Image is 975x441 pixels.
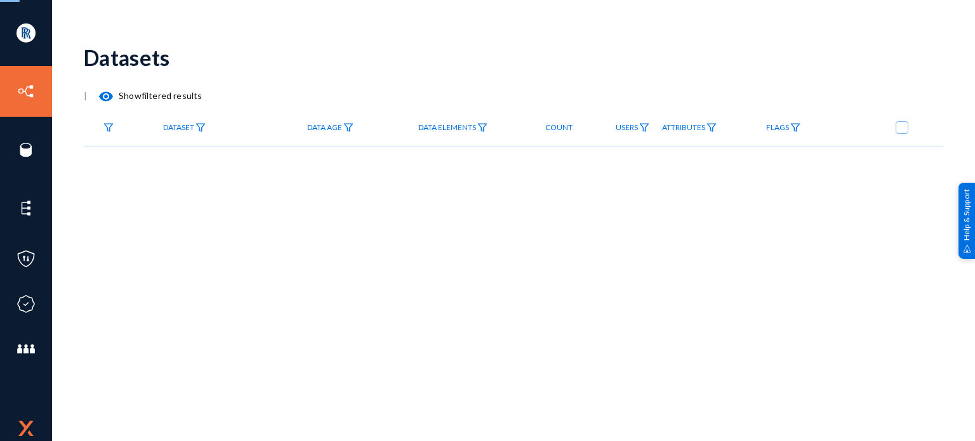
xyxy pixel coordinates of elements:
[609,117,656,139] a: Users
[17,199,36,218] img: icon-elements.svg
[958,182,975,258] div: Help & Support
[87,90,202,101] span: Show filtered results
[760,117,807,139] a: Flags
[307,123,342,132] span: Data Age
[84,90,87,101] span: |
[639,123,649,132] img: icon-filter.svg
[545,123,573,132] span: Count
[662,123,705,132] span: Attributes
[196,123,206,132] img: icon-filter.svg
[163,123,194,132] span: Dataset
[412,117,494,139] a: Data Elements
[17,140,36,159] img: icon-sources.svg
[17,339,36,359] img: icon-members.svg
[790,123,800,132] img: icon-filter.svg
[963,244,971,253] img: help_support.svg
[301,117,360,139] a: Data Age
[103,123,114,132] img: icon-filter.svg
[418,123,476,132] span: Data Elements
[17,294,36,313] img: icon-compliance.svg
[766,123,789,132] span: Flags
[616,123,638,132] span: Users
[656,117,723,139] a: Attributes
[17,82,36,101] img: icon-inventory.svg
[17,249,36,268] img: icon-policies.svg
[343,123,354,132] img: icon-filter.svg
[157,117,212,139] a: Dataset
[706,123,717,132] img: icon-filter.svg
[17,23,36,43] img: ACg8ocIYTKoRdXkEwFzTB5MD8V-_dbWh6aohPNDc60sa0202AD9Ucmo=s96-c
[84,44,170,70] div: Datasets
[477,123,487,132] img: icon-filter.svg
[98,89,114,104] mat-icon: visibility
